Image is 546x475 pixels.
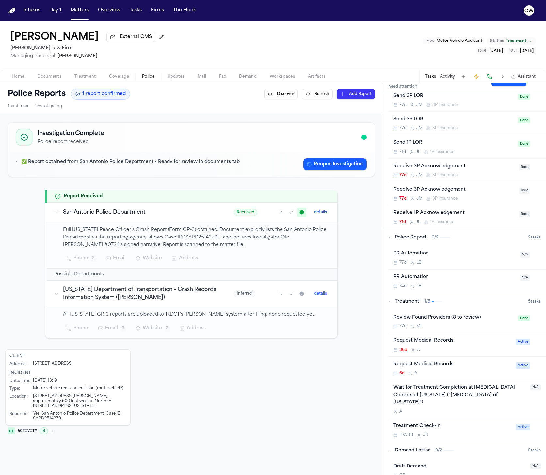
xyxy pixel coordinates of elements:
span: Activity [18,428,37,434]
button: Reopen Investigation [303,158,367,170]
span: Coverage [109,74,129,79]
span: Fax [219,74,226,79]
h3: [US_STATE] Department of Transportation – Crash Records Information System ([PERSON_NAME]) [63,286,218,302]
span: Inferred [234,290,255,297]
span: Treatment [506,39,526,44]
div: Open task: Treatment Check-In [388,418,546,442]
div: Draft Demand [393,463,526,470]
span: 2 task s [528,448,541,453]
p: Full [US_STATE] Peace Officer’s Crash Report (Form CR-3) obtained. Document explicitly lists the ... [63,226,329,249]
span: Police Report [395,234,426,241]
p: ✅ Report obtained from San Antonio Police Department • Ready for review in documents tab [21,158,240,166]
button: Add Task [459,72,468,81]
span: [DATE] [399,433,413,438]
span: Home [12,74,24,79]
h3: San Antonio Police Department [63,208,218,216]
button: Matters [68,5,91,16]
span: Received [234,209,257,216]
button: External CMS [106,32,155,42]
span: 77d [399,102,407,107]
button: Create Immediate Task [472,72,481,81]
span: 77d [399,260,407,265]
span: 77d [399,324,407,329]
div: Motor vehicle rear-end collision (multi-vehicle) [33,386,123,391]
div: Open task: PR Automation [388,246,546,270]
div: Location : [9,394,30,409]
button: Tasks [127,5,144,16]
div: Open task: Request Medical Records [388,333,546,357]
button: Tasks [425,74,436,79]
span: Mail [198,74,206,79]
div: [DATE] 13:19 [33,378,57,384]
div: Open task: Send 3P LOR [388,112,546,135]
span: 2 task s [528,235,541,240]
span: 1 / 5 [425,299,430,304]
div: Treatment Check-In [393,422,512,430]
div: [STREET_ADDRESS] [33,361,73,367]
button: Change status from Treatment [487,37,536,45]
span: Type : [425,39,435,43]
a: The Flock [170,5,199,16]
span: Demand Letter [395,447,430,454]
div: Receive 3P Acknowledgement [393,163,515,170]
button: Edit Type: Motor Vehicle Accident [423,38,484,44]
span: 6d [399,371,405,376]
button: Mark as no report [276,289,285,298]
span: J M [416,173,423,178]
span: External CMS [120,34,152,40]
div: Open task: Receive 3P Acknowledgement [388,159,546,182]
span: Treatment [395,298,419,305]
h1: Police Reports [8,89,66,99]
span: N/A [520,252,530,258]
div: Request Medical Records [393,361,512,368]
div: Send 1P LOR [393,139,514,147]
div: Address : [9,361,30,367]
button: Treatment1/55tasks [383,293,546,310]
span: J M [416,196,423,201]
button: Mark as received [297,208,306,217]
span: 77d [399,126,407,131]
span: Demand [239,74,257,79]
span: 1P Insurance [430,149,454,155]
h2: Report Received [64,193,103,200]
button: Edit matter name [10,31,99,43]
span: M L [416,324,423,329]
button: Mark as received [297,289,306,298]
div: Open task: Receive 1P Acknowledgement [388,205,546,229]
span: Workspaces [270,74,295,79]
div: Open task: Wait for Treatment Completion at MRI Centers of Texas ("MRI of Texas") [388,380,546,418]
span: Managing Paralegal: [10,54,56,58]
span: 5 task s [528,299,541,304]
button: Assistant [511,74,536,79]
a: Home [8,8,16,14]
button: Add Report [337,89,375,99]
div: Open task: Send 1P LOR [388,135,546,159]
span: L B [416,260,422,265]
h2: [PERSON_NAME] Law Firm [10,44,167,52]
button: Email3 [95,322,130,334]
span: Active [516,339,530,345]
div: Request Medical Records [393,337,512,345]
h2: Investigation Complete [38,129,104,138]
p: Police report received [38,139,104,145]
span: J B [423,433,428,438]
span: 1P Insurance [430,220,454,225]
div: Open task: Send 3P LOR [388,89,546,112]
h2: Possible Departments [54,271,104,278]
span: 3P Insurance [432,196,458,201]
span: N/A [520,275,530,281]
span: 3P Insurance [432,126,458,131]
div: Receive 1P Acknowledgement [393,209,515,217]
h1: [PERSON_NAME] [10,31,99,43]
div: Open task: Request Medical Records [388,357,546,380]
button: Demand Letter0/22tasks [383,442,546,459]
span: 0 / 2 [435,448,442,453]
button: Edit SOL: 2025-07-18 [507,48,536,54]
button: Overview [95,5,123,16]
button: Intakes [21,5,43,16]
span: Active [516,424,530,430]
span: J L [416,220,420,225]
div: Open task: Review Found Providers (8 to review) [388,310,546,334]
